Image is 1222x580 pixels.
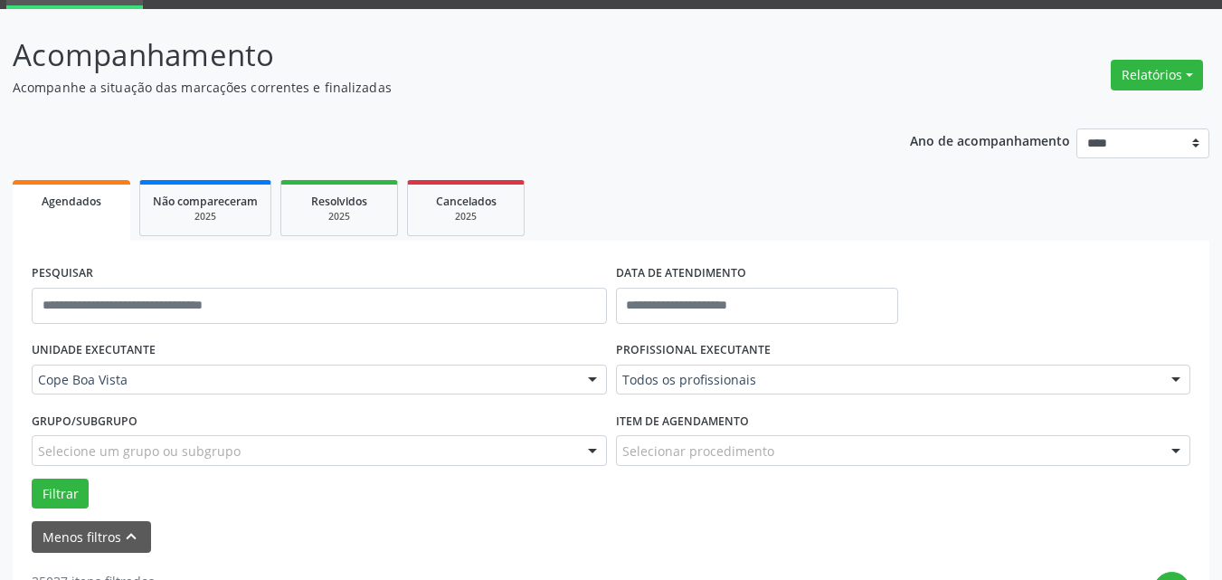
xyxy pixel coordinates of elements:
button: Filtrar [32,479,89,509]
label: DATA DE ATENDIMENTO [616,260,746,288]
label: PESQUISAR [32,260,93,288]
span: Cope Boa Vista [38,371,570,389]
button: Relatórios [1111,60,1203,90]
p: Acompanhamento [13,33,850,78]
p: Acompanhe a situação das marcações correntes e finalizadas [13,78,850,97]
i: keyboard_arrow_up [121,527,141,547]
button: Menos filtroskeyboard_arrow_up [32,521,151,553]
span: Agendados [42,194,101,209]
label: UNIDADE EXECUTANTE [32,337,156,365]
label: Item de agendamento [616,407,749,435]
span: Selecione um grupo ou subgrupo [38,442,241,461]
div: 2025 [294,210,384,223]
div: 2025 [153,210,258,223]
span: Selecionar procedimento [622,442,774,461]
p: Ano de acompanhamento [910,128,1070,151]
span: Não compareceram [153,194,258,209]
span: Todos os profissionais [622,371,1154,389]
label: Grupo/Subgrupo [32,407,137,435]
label: PROFISSIONAL EXECUTANTE [616,337,771,365]
span: Cancelados [436,194,497,209]
span: Resolvidos [311,194,367,209]
div: 2025 [421,210,511,223]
